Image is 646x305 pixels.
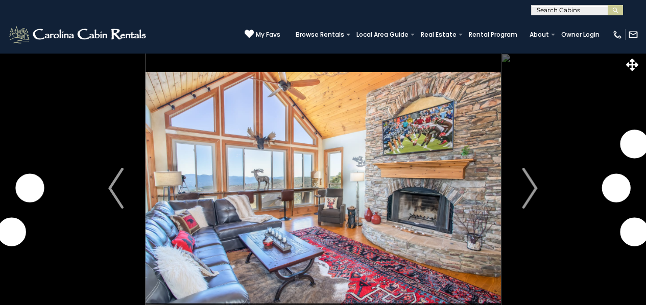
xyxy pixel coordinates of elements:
[416,28,462,42] a: Real Estate
[524,28,554,42] a: About
[556,28,605,42] a: Owner Login
[522,168,538,209] img: arrow
[245,29,280,40] a: My Favs
[351,28,414,42] a: Local Area Guide
[108,168,124,209] img: arrow
[464,28,522,42] a: Rental Program
[291,28,349,42] a: Browse Rentals
[628,30,638,40] img: mail-regular-white.png
[8,24,149,45] img: White-1-2.png
[612,30,623,40] img: phone-regular-white.png
[256,30,280,39] span: My Favs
